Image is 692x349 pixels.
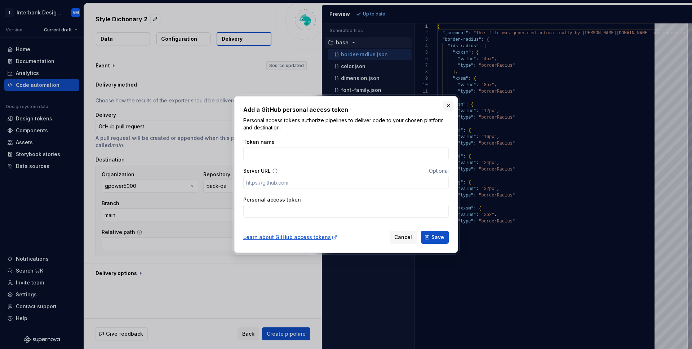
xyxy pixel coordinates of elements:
[243,138,275,146] label: Token name
[390,231,417,244] button: Cancel
[243,167,271,174] label: Server URL
[243,234,337,241] a: Learn about GitHub access tokens
[421,231,449,244] button: Save
[243,176,449,189] input: https://github.com
[243,117,449,131] p: Personal access tokens authorize pipelines to deliver code to your chosen platform and destination.
[429,168,449,174] span: Optional
[243,196,301,203] label: Personal access token
[394,234,412,241] span: Cancel
[243,105,449,114] h2: Add a GitHub personal access token
[431,234,444,241] span: Save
